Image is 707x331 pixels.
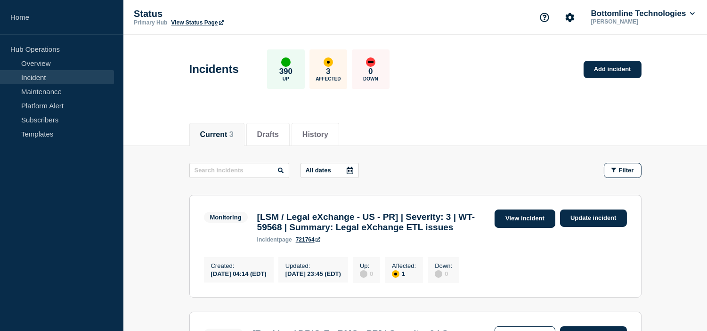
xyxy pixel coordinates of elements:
[392,262,416,269] p: Affected :
[257,236,292,243] p: page
[229,130,234,138] span: 3
[589,9,697,18] button: Bottomline Technologies
[324,57,333,67] div: affected
[189,63,239,76] h1: Incidents
[189,163,289,178] input: Search incidents
[257,130,279,139] button: Drafts
[495,210,555,228] a: View incident
[200,130,234,139] button: Current 3
[435,262,452,269] p: Down :
[435,269,452,278] div: 0
[360,262,373,269] p: Up :
[204,212,248,223] span: Monitoring
[306,167,331,174] p: All dates
[435,270,442,278] div: disabled
[171,19,223,26] a: View Status Page
[285,262,341,269] p: Updated :
[584,61,642,78] a: Add incident
[366,57,375,67] div: down
[296,236,320,243] a: 721764
[392,270,399,278] div: affected
[279,67,293,76] p: 390
[134,8,322,19] p: Status
[285,269,341,277] div: [DATE] 23:45 (EDT)
[283,76,289,81] p: Up
[326,67,330,76] p: 3
[363,76,378,81] p: Down
[604,163,642,178] button: Filter
[211,262,267,269] p: Created :
[360,270,367,278] div: disabled
[560,8,580,27] button: Account settings
[368,67,373,76] p: 0
[281,57,291,67] div: up
[392,269,416,278] div: 1
[316,76,341,81] p: Affected
[257,236,279,243] span: incident
[211,269,267,277] div: [DATE] 04:14 (EDT)
[302,130,328,139] button: History
[301,163,359,178] button: All dates
[619,167,634,174] span: Filter
[360,269,373,278] div: 0
[257,212,490,233] h3: [LSM / Legal eXchange - US - PR] | Severity: 3 | WT-59568 | Summary: Legal eXchange ETL issues
[134,19,167,26] p: Primary Hub
[535,8,554,27] button: Support
[589,18,687,25] p: [PERSON_NAME]
[560,210,627,227] a: Update incident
